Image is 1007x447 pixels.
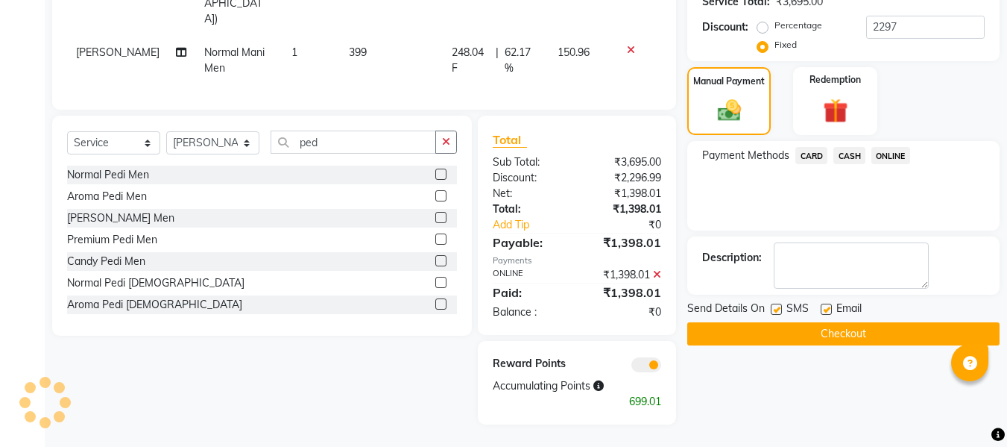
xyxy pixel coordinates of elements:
div: ₹1,398.01 [577,186,672,201]
div: Discount: [482,170,577,186]
span: Payment Methods [702,148,789,163]
label: Fixed [774,38,797,51]
div: ONLINE [482,267,577,283]
span: | [493,94,496,125]
label: Manual Payment [693,75,765,88]
div: Balance : [482,304,577,320]
div: 699.01 [482,394,672,410]
span: 62.17 % [505,45,540,76]
span: 310.2 F [452,94,487,125]
div: ₹1,398.01 [577,284,672,301]
span: 62.16 % [502,94,540,125]
img: _cash.svg [710,97,748,124]
div: Normal Pedi [DEMOGRAPHIC_DATA] [67,275,244,291]
img: _gift.svg [815,96,856,126]
span: ONLINE [871,147,910,164]
div: Description: [702,250,762,266]
div: ₹2,296.99 [577,170,672,186]
label: Percentage [774,19,822,32]
div: Payable: [482,234,577,251]
span: | [496,45,499,76]
span: Normal Mani Men [204,46,265,75]
span: Total [493,132,527,148]
span: 150.96 [558,46,590,59]
span: SMS [786,301,809,319]
div: [PERSON_NAME] Men [67,210,174,226]
div: ₹1,398.01 [577,201,672,217]
a: Add Tip [482,217,593,233]
button: Checkout [687,322,1000,346]
div: Payments [493,254,661,267]
div: ₹1,398.01 [577,267,672,283]
span: 1 [291,46,297,59]
label: Redemption [809,73,861,87]
div: ₹1,398.01 [577,234,672,251]
div: Total: [482,201,577,217]
div: Net: [482,186,577,201]
div: Premium Pedi Men [67,232,157,248]
div: Aroma Pedi [DEMOGRAPHIC_DATA] [67,297,242,313]
div: Paid: [482,284,577,301]
span: 248.04 F [452,45,490,76]
div: Sub Total: [482,154,577,170]
input: Search or Scan [271,131,436,154]
div: Candy Pedi Men [67,254,145,269]
div: Aroma Pedi Men [67,189,147,204]
span: 399 [349,46,367,59]
span: Send Details On [687,301,765,319]
div: ₹3,695.00 [577,154,672,170]
span: Email [836,301,862,319]
div: ₹0 [593,217,673,233]
span: CASH [833,147,865,164]
span: [PERSON_NAME] [76,46,160,59]
div: Normal Pedi Men [67,167,149,183]
span: CARD [795,147,827,164]
div: Accumulating Points [482,378,625,394]
div: Discount: [702,19,748,35]
div: Reward Points [482,356,577,372]
div: ₹0 [577,304,672,320]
